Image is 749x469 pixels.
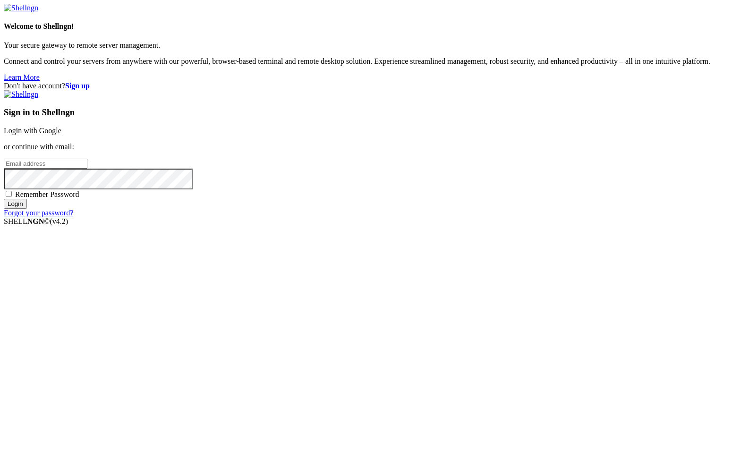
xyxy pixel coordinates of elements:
a: Learn More [4,73,40,81]
h4: Welcome to Shellngn! [4,22,745,31]
h3: Sign in to Shellngn [4,107,745,118]
div: Don't have account? [4,82,745,90]
input: Email address [4,159,87,169]
span: 4.2.0 [50,217,68,225]
p: or continue with email: [4,143,745,151]
b: NGN [27,217,44,225]
img: Shellngn [4,4,38,12]
a: Sign up [65,82,90,90]
p: Connect and control your servers from anywhere with our powerful, browser-based terminal and remo... [4,57,745,66]
span: SHELL © [4,217,68,225]
input: Remember Password [6,191,12,197]
span: Remember Password [15,190,79,198]
a: Forgot your password? [4,209,73,217]
img: Shellngn [4,90,38,99]
p: Your secure gateway to remote server management. [4,41,745,50]
input: Login [4,199,27,209]
a: Login with Google [4,127,61,135]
